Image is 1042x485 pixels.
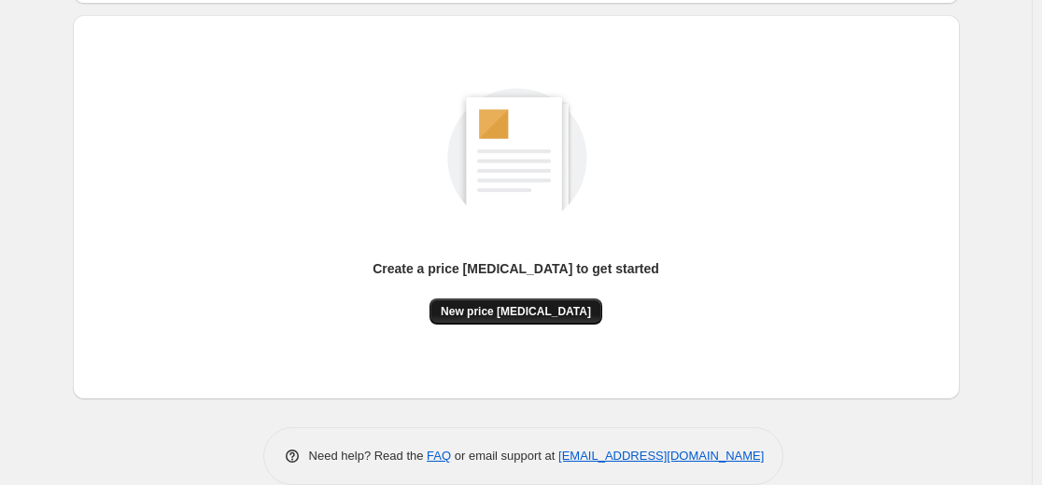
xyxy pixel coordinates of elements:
[441,304,591,319] span: New price [MEDICAL_DATA]
[309,449,428,463] span: Need help? Read the
[429,298,602,325] button: New price [MEDICAL_DATA]
[427,449,451,463] a: FAQ
[558,449,764,463] a: [EMAIL_ADDRESS][DOMAIN_NAME]
[373,259,659,278] p: Create a price [MEDICAL_DATA] to get started
[451,449,558,463] span: or email support at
